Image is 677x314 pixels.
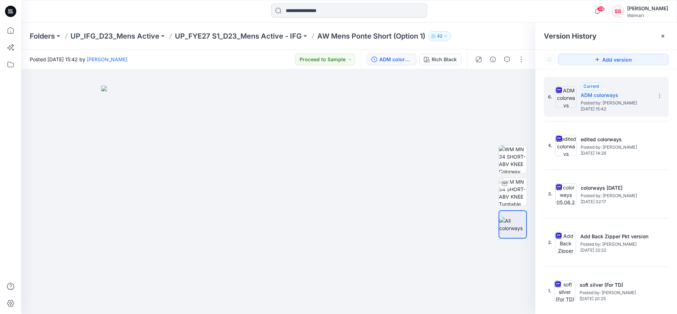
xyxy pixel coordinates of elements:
[555,135,576,156] img: edited colorways
[70,31,159,41] a: UP_IFG_D23_Mens Active
[499,217,526,232] img: All colorways
[581,91,652,99] h5: ADM colorways
[611,5,624,18] div: SS
[580,289,650,296] span: Posted by: Kei Yip
[554,280,575,302] img: soft silver (For TD)
[581,184,652,192] h5: colorways 05.06.25
[548,191,552,197] span: 3.
[580,241,651,248] span: Posted by: Kei Yip
[581,199,652,204] span: [DATE] 02:17
[544,32,597,40] span: Version History
[30,31,55,41] a: Folders
[581,144,652,151] span: Posted by: Kei Yip
[419,54,461,65] button: Rich Black
[584,84,599,89] span: Current
[558,54,669,65] button: Add version
[555,232,576,253] img: Add Back Zipper Pkt version
[627,13,668,18] div: Walmart
[580,248,651,253] span: [DATE] 22:22
[548,239,552,246] span: 2.
[660,33,666,39] button: Close
[580,296,650,301] span: [DATE] 20:25
[555,86,576,108] img: ADM colorways
[175,31,302,41] a: UP_FYE27 S1_D23_Mens Active - IFG
[432,56,457,63] div: Rich Black
[437,32,442,40] p: 42
[548,94,552,100] span: 6.
[317,31,425,41] p: AW Mens Ponte Short (Option 1)
[581,192,652,199] span: Posted by: Kei Yip
[627,4,668,13] div: [PERSON_NAME]
[499,145,527,173] img: WM MN 34 SHORT-ABV KNEE Colorway wo Avatar
[499,178,527,206] img: WM MN 34 SHORT-ABV KNEE Turntable with Avatar
[597,6,605,12] span: 38
[428,31,451,41] button: 42
[367,54,416,65] button: ADM colorways
[581,99,652,107] span: Posted by: Kei Yip
[548,142,552,149] span: 4.
[30,56,127,63] span: Posted [DATE] 15:42 by
[580,232,651,241] h5: Add Back Zipper Pkt version
[555,183,576,205] img: colorways 05.06.25
[580,281,650,289] h5: soft silver (For TD)
[87,56,127,62] a: [PERSON_NAME]
[487,54,499,65] button: Details
[581,107,652,112] span: [DATE] 15:42
[544,54,555,65] button: Show Hidden Versions
[379,56,412,63] div: ADM colorways
[581,151,652,156] span: [DATE] 14:26
[548,288,551,294] span: 1.
[581,135,652,144] h5: edited colorways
